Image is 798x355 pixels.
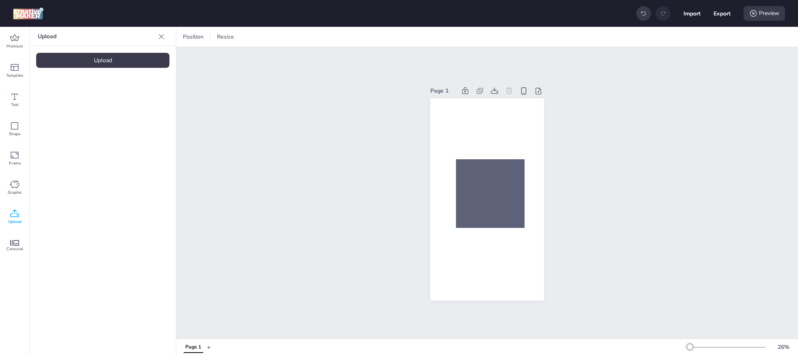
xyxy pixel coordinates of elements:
[713,5,731,22] button: Export
[180,340,207,354] div: Tabs
[215,32,236,41] span: Resize
[13,7,43,19] img: logo Creative Maker
[683,5,700,22] button: Import
[6,72,23,79] span: Template
[7,43,23,50] span: Premium
[430,87,456,95] div: Page 1
[38,27,155,46] p: Upload
[8,219,22,225] span: Upload
[181,32,205,41] span: Position
[774,343,793,351] div: 26 %
[7,246,23,252] span: Carousel
[36,53,169,68] div: Upload
[744,6,785,21] div: Preview
[8,189,22,196] span: Graphic
[11,102,19,108] span: Text
[207,340,211,354] button: +
[185,344,201,351] div: Page 1
[9,160,21,167] span: Frame
[9,131,20,137] span: Shape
